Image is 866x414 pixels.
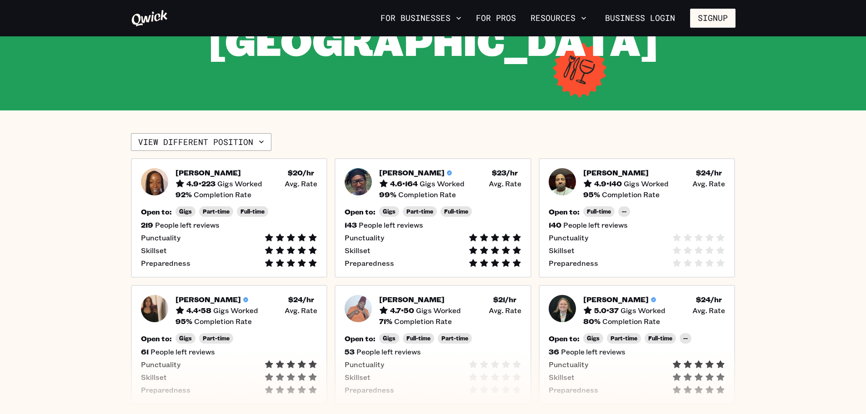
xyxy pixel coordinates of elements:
h5: 80 % [583,317,601,326]
h5: [PERSON_NAME] [379,295,445,304]
h5: 4.7 • 50 [390,306,414,315]
h5: 219 [141,220,153,229]
span: People left reviews [563,220,628,229]
h5: [PERSON_NAME] [175,295,241,304]
span: Punctuality [345,233,384,242]
span: Full-time [406,335,430,342]
span: Completion Rate [602,317,660,326]
h5: $ 21 /hr [493,295,516,304]
span: Skillset [345,373,370,382]
span: Completion Rate [194,317,252,326]
span: People left reviews [561,347,626,356]
span: Gigs Worked [213,306,258,315]
img: Pro headshot [141,168,168,195]
h5: 61 [141,347,149,356]
span: Gigs [383,335,395,342]
span: Skillset [141,373,167,382]
span: Preparedness [345,385,394,394]
span: Skillset [345,246,370,255]
span: Full-time [444,208,468,215]
span: Preparedness [549,259,598,268]
span: Part-time [441,335,468,342]
button: Pro headshot[PERSON_NAME]4.9•223Gigs Worked$20/hr Avg. Rate92%Completion RateOpen to:GigsPart-tim... [131,158,328,278]
h5: 140 [549,220,561,229]
span: Avg. Rate [285,179,317,188]
a: Pro headshot[PERSON_NAME]4.7•50Gigs Worked$21/hr Avg. Rate71%Completion RateOpen to:GigsFull-time... [335,285,531,404]
h5: 4.9 • 223 [186,179,215,188]
span: Preparedness [549,385,598,394]
span: People left reviews [150,347,215,356]
span: Preparedness [345,259,394,268]
button: Pro headshot[PERSON_NAME]4.4•58Gigs Worked$24/hr Avg. Rate95%Completion RateOpen to:GigsPart-time... [131,285,328,404]
button: Signup [690,9,736,28]
h5: 92 % [175,190,192,199]
h5: 4.9 • 140 [594,179,622,188]
span: Punctuality [141,233,180,242]
span: -- [622,208,626,215]
span: Full-time [587,208,611,215]
span: Part-time [203,335,230,342]
span: Gigs [383,208,395,215]
img: Pro headshot [549,168,576,195]
span: People left reviews [356,347,421,356]
span: Completion Rate [398,190,456,199]
img: Pro headshot [345,168,372,195]
span: Gigs Worked [621,306,666,315]
span: Punctuality [549,233,588,242]
img: Pro headshot [345,295,372,322]
h5: Open to: [141,334,172,343]
span: Part-time [406,208,433,215]
span: Part-time [203,208,230,215]
button: View different position [131,133,271,151]
h5: Open to: [345,334,375,343]
h5: $ 24 /hr [696,168,722,177]
span: Full-time [648,335,672,342]
h5: [PERSON_NAME] [583,168,649,177]
span: Gigs [179,208,192,215]
h5: 95 % [175,317,192,326]
span: Punctuality [345,360,384,369]
span: Completion Rate [394,317,452,326]
span: People left reviews [155,220,220,229]
span: Full-time [240,208,265,215]
span: Avg. Rate [489,179,521,188]
h5: 4.6 • 164 [390,179,418,188]
h5: Open to: [345,207,375,216]
h5: $ 24 /hr [696,295,722,304]
span: Gigs Worked [624,179,669,188]
h5: 36 [549,347,559,356]
button: Resources [527,10,590,26]
span: Gigs [587,335,600,342]
h5: 99 % [379,190,396,199]
span: Skillset [549,373,575,382]
span: Skillset [141,246,167,255]
span: Preparedness [141,259,190,268]
h5: $ 20 /hr [288,168,314,177]
span: Part-time [611,335,637,342]
span: Gigs [179,335,192,342]
a: Business Login [597,9,683,28]
img: Pro headshot [141,295,168,322]
span: Skillset [549,246,575,255]
span: Completion Rate [602,190,660,199]
img: Pro headshot [549,295,576,322]
h5: Open to: [549,207,580,216]
span: Avg. Rate [489,306,521,315]
h5: 53 [345,347,355,356]
h5: Open to: [141,207,172,216]
button: Pro headshot[PERSON_NAME]4.6•164Gigs Worked$23/hr Avg. Rate99%Completion RateOpen to:GigsPart-tim... [335,158,531,278]
h5: 4.4 • 58 [186,306,211,315]
h5: 95 % [583,190,600,199]
button: Pro headshot[PERSON_NAME]5.0•37Gigs Worked$24/hr Avg. Rate80%Completion RateOpen to:GigsPart-time... [539,285,736,404]
button: Pro headshot[PERSON_NAME]4.9•140Gigs Worked$24/hr Avg. Rate95%Completion RateOpen to:Full-time--1... [539,158,736,278]
h5: [PERSON_NAME] [175,168,241,177]
h5: $ 24 /hr [288,295,314,304]
h5: $ 23 /hr [492,168,518,177]
h5: 5.0 • 37 [594,306,619,315]
span: Punctuality [549,360,588,369]
h5: [PERSON_NAME] [379,168,445,177]
span: Avg. Rate [692,306,725,315]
